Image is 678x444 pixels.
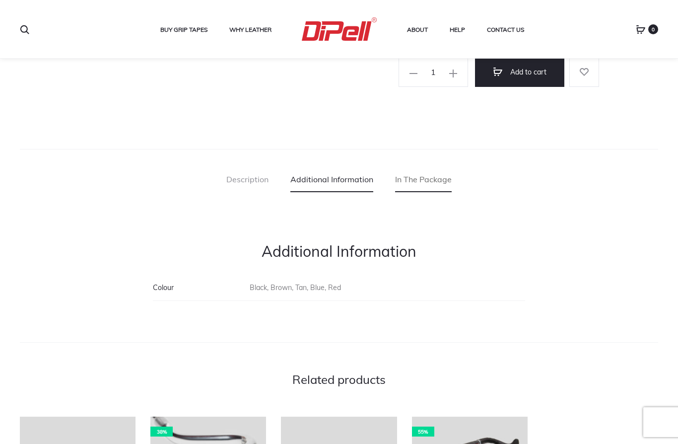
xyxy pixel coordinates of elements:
a: Add to wishlist [569,57,599,87]
th: Colour [153,275,250,301]
input: Qty [422,61,444,83]
a: Buy Grip Tapes [160,23,207,36]
button: Add to cart [475,57,564,87]
span: 55% [412,427,434,437]
h2: Related products [20,372,658,387]
span: 38% [150,427,173,437]
a: About [407,23,428,36]
table: Product Details [153,275,525,301]
p: Black, Brown, Tan, Blue, Red [250,279,525,297]
a: Description [226,167,269,192]
span: 0 [648,24,658,34]
h2: Additional Information [153,242,525,260]
a: Why Leather [229,23,271,36]
a: Contact Us [487,23,524,36]
a: Help [450,23,465,36]
iframe: PayPal [371,117,626,144]
a: Additional Information [290,167,373,192]
a: 0 [636,25,646,34]
a: In The Package [395,167,452,192]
